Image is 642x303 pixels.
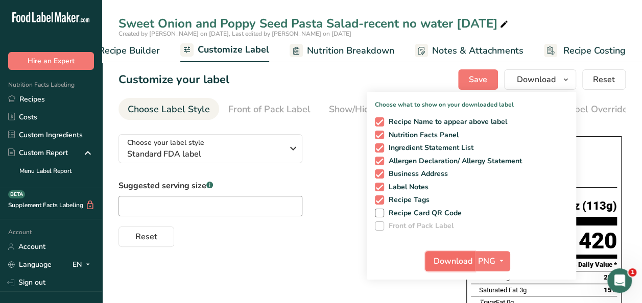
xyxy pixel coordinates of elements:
[127,148,283,160] span: Standard FDA label
[118,134,302,163] button: Choose your label style Standard FDA label
[118,14,510,33] div: Sweet Onion and Poppy Seed Pasta Salad-recent no water [DATE]
[593,73,615,86] span: Reset
[458,69,498,90] button: Save
[198,43,269,57] span: Customize Label
[127,137,204,148] span: Choose your label style
[478,255,495,267] span: PNG
[582,69,626,90] button: Reset
[504,69,576,90] button: Download
[544,39,626,62] a: Recipe Costing
[475,251,510,271] button: PNG
[519,286,527,294] span: 3g
[628,268,636,276] span: 1
[384,221,454,231] span: Front of Pack Label
[118,71,229,88] h1: Customize your label
[99,44,160,58] span: Recipe Builder
[79,39,160,62] a: Recipe Builder
[228,103,311,116] div: Front of Pack Label
[8,190,25,198] div: BETA
[73,259,94,271] div: EN
[118,226,174,247] button: Reset
[604,286,617,294] span: 15%
[384,183,429,192] span: Label Notes
[434,255,472,267] span: Download
[290,39,394,62] a: Nutrition Breakdown
[8,147,68,158] div: Custom Report
[579,228,617,255] div: 420
[607,268,632,293] iframe: Intercom live chat
[604,273,617,281] span: 25%
[384,169,448,179] span: Business Address
[559,200,617,213] span: 4 oz (113g)
[384,195,430,205] span: Recipe Tags
[329,103,417,116] div: Show/Hide Nutrients
[432,44,524,58] span: Notes & Attachments
[479,286,518,294] span: Saturated Fat
[128,103,210,116] div: Choose Label Style
[384,209,462,218] span: Recipe Card QR Code
[415,39,524,62] a: Notes & Attachments
[118,30,351,38] span: Created by [PERSON_NAME] on [DATE], Last edited by [PERSON_NAME] on [DATE]
[135,231,157,243] span: Reset
[367,92,576,109] p: Choose what to show on your downloaded label
[307,44,394,58] span: Nutrition Breakdown
[384,157,522,166] span: Allergen Declaration/ Allergy Statement
[563,44,626,58] span: Recipe Costing
[469,73,487,86] span: Save
[8,52,94,70] button: Hire an Expert
[8,256,52,273] a: Language
[517,73,556,86] span: Download
[118,180,302,192] label: Suggested serving size
[384,117,508,127] span: Recipe Name to appear above label
[180,38,269,63] a: Customize Label
[425,251,475,271] button: Download
[530,103,628,116] div: Manual Label Override
[384,143,474,153] span: Ingredient Statement List
[384,131,459,140] span: Nutrition Facts Panel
